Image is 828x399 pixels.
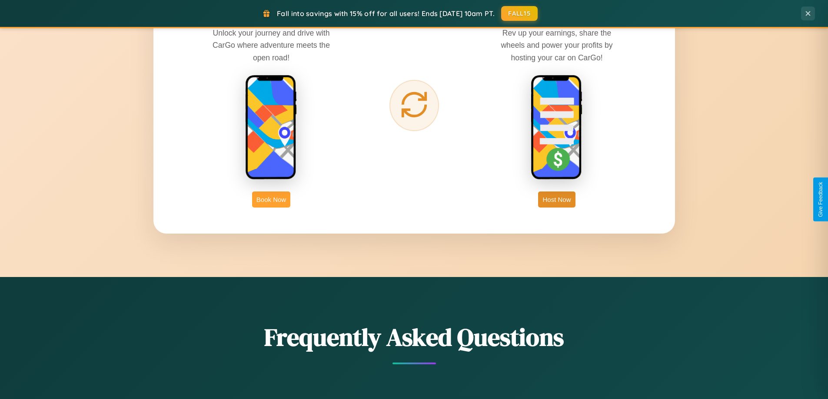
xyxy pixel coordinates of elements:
img: host phone [531,75,583,181]
p: Unlock your journey and drive with CarGo where adventure meets the open road! [206,27,336,63]
button: FALL15 [501,6,538,21]
button: Book Now [252,191,290,208]
h2: Frequently Asked Questions [153,320,675,354]
span: Fall into savings with 15% off for all users! Ends [DATE] 10am PT. [277,9,495,18]
p: Rev up your earnings, share the wheels and power your profits by hosting your car on CarGo! [492,27,622,63]
img: rent phone [245,75,297,181]
div: Give Feedback [818,182,824,217]
button: Host Now [538,191,575,208]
